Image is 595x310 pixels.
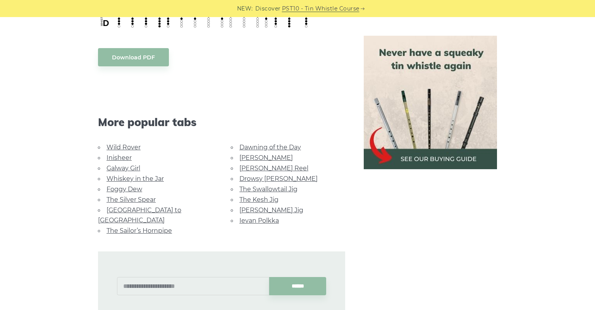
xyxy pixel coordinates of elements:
[98,48,169,66] a: Download PDF
[107,165,140,172] a: Galway Girl
[239,217,279,224] a: Ievan Polkka
[239,144,301,151] a: Dawning of the Day
[107,185,142,193] a: Foggy Dew
[255,4,281,13] span: Discover
[107,175,164,182] a: Whiskey in the Jar
[237,4,253,13] span: NEW:
[239,165,308,172] a: [PERSON_NAME] Reel
[282,4,359,13] a: PST10 - Tin Whistle Course
[98,206,181,224] a: [GEOGRAPHIC_DATA] to [GEOGRAPHIC_DATA]
[239,154,293,161] a: [PERSON_NAME]
[239,175,318,182] a: Drowsy [PERSON_NAME]
[107,196,156,203] a: The Silver Spear
[107,227,172,234] a: The Sailor’s Hornpipe
[239,185,297,193] a: The Swallowtail Jig
[239,206,303,214] a: [PERSON_NAME] Jig
[107,144,141,151] a: Wild Rover
[98,116,345,129] span: More popular tabs
[239,196,279,203] a: The Kesh Jig
[364,36,497,169] img: tin whistle buying guide
[107,154,132,161] a: Inisheer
